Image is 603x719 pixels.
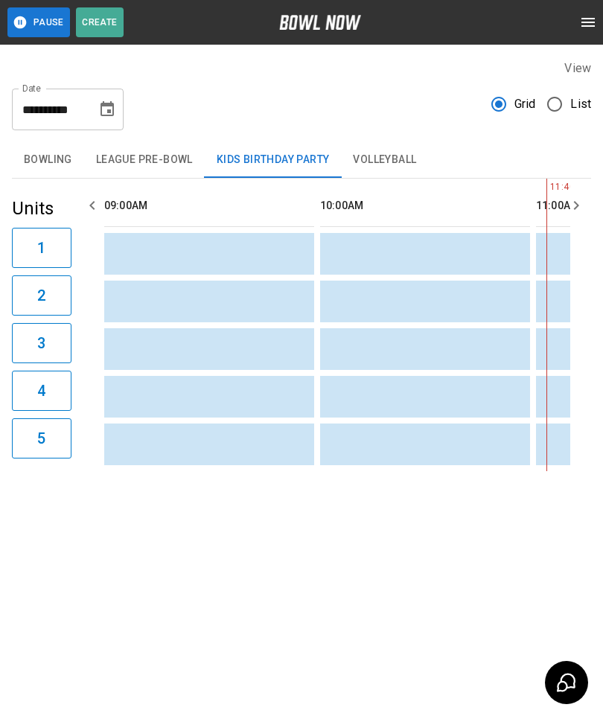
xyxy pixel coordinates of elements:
button: Choose date, selected date is Aug 14, 2025 [92,95,122,124]
button: 2 [12,275,71,316]
button: Bowling [12,142,84,178]
h6: 4 [37,379,45,403]
h6: 3 [37,331,45,355]
h6: 2 [37,284,45,307]
button: 4 [12,371,71,411]
button: Pause [7,7,70,37]
th: 09:00AM [104,185,314,227]
th: 10:00AM [320,185,530,227]
div: inventory tabs [12,142,591,178]
button: Volleyball [341,142,428,178]
img: logo [279,15,361,30]
button: 3 [12,323,71,363]
h6: 5 [37,426,45,450]
button: Create [76,7,124,37]
label: View [564,61,591,75]
span: Grid [514,95,536,113]
span: List [570,95,591,113]
button: Kids Birthday Party [205,142,342,178]
span: 11:40AM [546,180,550,195]
button: 5 [12,418,71,458]
button: 1 [12,228,71,268]
h6: 1 [37,236,45,260]
h5: Units [12,196,71,220]
button: League Pre-Bowl [84,142,205,178]
button: open drawer [573,7,603,37]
